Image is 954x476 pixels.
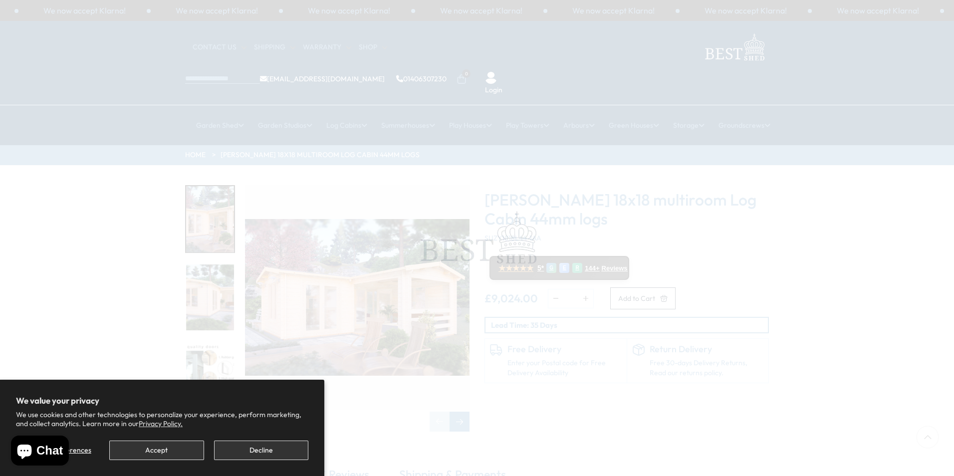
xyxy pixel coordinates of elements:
[16,410,308,428] p: We use cookies and other technologies to personalize your experience, perform marketing, and coll...
[16,396,308,406] h2: We value your privacy
[109,441,204,460] button: Accept
[8,436,72,468] inbox-online-store-chat: Shopify online store chat
[214,441,308,460] button: Decline
[139,419,183,428] a: Privacy Policy.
